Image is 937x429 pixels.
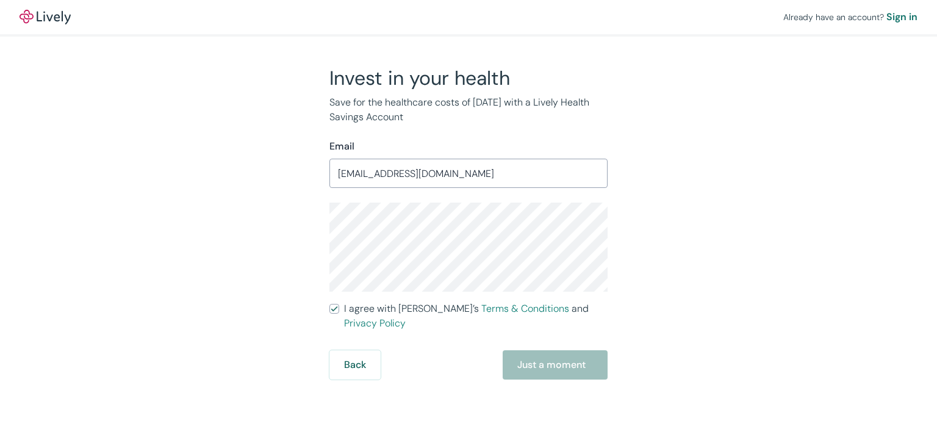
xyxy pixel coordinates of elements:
[344,301,608,331] span: I agree with [PERSON_NAME]’s and
[329,139,354,154] label: Email
[344,317,406,330] a: Privacy Policy
[886,10,917,24] a: Sign in
[481,302,569,315] a: Terms & Conditions
[329,66,608,90] h2: Invest in your health
[329,95,608,124] p: Save for the healthcare costs of [DATE] with a Lively Health Savings Account
[20,10,71,24] a: LivelyLively
[329,350,381,380] button: Back
[20,10,71,24] img: Lively
[783,10,917,24] div: Already have an account?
